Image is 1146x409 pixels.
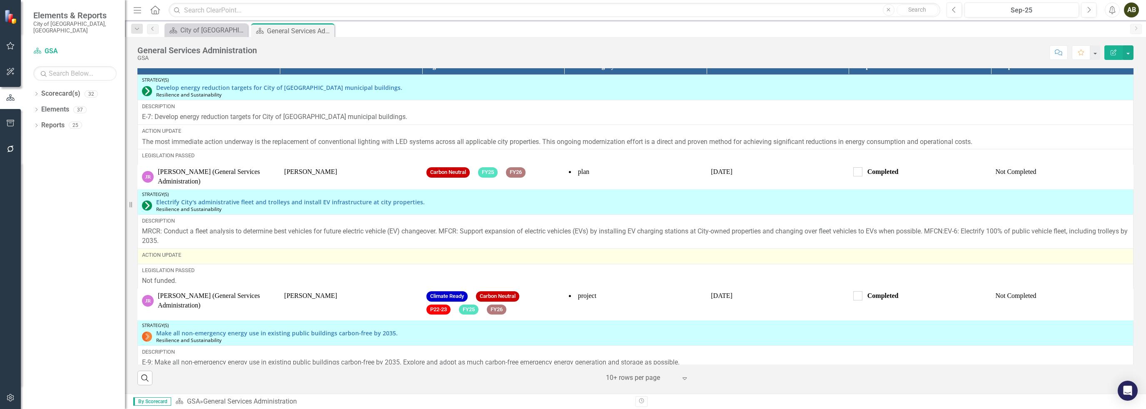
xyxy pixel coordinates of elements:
td: Double-Click to Edit Right Click for Context Menu [138,189,1134,215]
button: Sep-25 [964,2,1079,17]
span: E-7: Develop energy reduction targets for City of [GEOGRAPHIC_DATA] municipal buildings. [142,113,407,121]
div: Not Completed [995,167,1129,177]
div: General Services Administration [203,397,297,405]
div: General Services Administration [267,26,332,36]
td: Double-Click to Edit [138,149,1134,165]
div: JR [142,295,154,307]
span: [DATE] [711,292,732,299]
div: Action Update [142,251,1129,259]
div: 32 [85,90,98,97]
div: [PERSON_NAME] (General Services Administration) [158,291,276,310]
td: Double-Click to Edit [138,125,1134,149]
span: Carbon Neutral [476,291,519,302]
div: City of [GEOGRAPHIC_DATA] [180,25,246,35]
td: Double-Click to Edit [991,289,1134,320]
span: By Scorecard [133,397,171,406]
td: Double-Click to Edit [138,249,1134,264]
p: Not funded. [142,276,1129,286]
td: Double-Click to Edit [564,165,707,189]
td: Double-Click to Edit [138,346,1134,370]
div: Strategy(s) [142,77,1129,82]
td: Double-Click to Edit [138,264,1134,289]
div: 25 [69,122,82,129]
td: Double-Click to Edit [138,100,1134,125]
div: Legislation Passed [142,152,1129,159]
td: Double-Click to Edit [422,289,565,320]
a: Electrify City's administrative fleet and trolleys and install EV infrastructure at city properties. [156,199,1129,205]
span: FY25 [459,305,478,315]
button: Search [897,4,938,16]
a: City of [GEOGRAPHIC_DATA] [167,25,246,35]
td: Double-Click to Edit [280,165,422,189]
div: » [175,397,629,407]
div: Open Intercom Messenger [1118,381,1138,401]
span: Elements & Reports [33,10,117,20]
span: P22-23 [426,305,451,315]
div: Description [142,103,1129,110]
input: Search ClearPoint... [169,3,940,17]
div: 37 [73,106,87,113]
div: Sep-25 [967,5,1076,15]
span: FY25 [478,167,498,178]
span: [PERSON_NAME] [284,292,337,299]
span: Resilience and Sustainability [156,337,222,343]
div: JR [142,171,154,183]
div: [PERSON_NAME] (General Services Administration) [158,167,276,186]
td: Double-Click to Edit [849,289,991,320]
td: Double-Click to Edit [138,215,1134,249]
button: AB [1124,2,1139,17]
img: In-Progress [142,201,152,211]
div: General Services Administration [137,46,257,55]
span: Carbon Neutral [426,167,470,178]
div: Legislation Passed [142,267,1129,274]
td: Double-Click to Edit [138,165,280,189]
a: Reports [41,121,65,130]
td: Double-Click to Edit Right Click for Context Menu [138,320,1134,346]
a: Scorecard(s) [41,89,80,99]
span: Resilience and Sustainability [156,206,222,212]
div: Description [142,348,1129,356]
span: [PERSON_NAME] [284,168,337,175]
a: GSA [187,397,200,405]
input: Search Below... [33,66,117,81]
td: Double-Click to Edit [707,289,849,320]
div: Strategy(s) [142,323,1129,328]
td: Double-Click to Edit [280,289,422,320]
div: Action Update [142,127,1129,135]
span: Climate Ready [426,291,468,302]
span: project [578,292,596,299]
td: Double-Click to Edit [564,289,707,320]
td: Double-Click to Edit [138,289,280,320]
span: FY26 [506,167,526,178]
a: Elements [41,105,69,114]
span: MRCR: Conduct a fleet analysis to determine best vehicles for future electric vehicle (EV) change... [142,227,1128,245]
td: Double-Click to Edit [849,165,991,189]
span: E-9: Make all non-emergency energy use in existing public buildings carbon-free by 2035. Explore ... [142,358,680,366]
span: Search [908,6,926,13]
div: Strategy(s) [142,192,1129,197]
small: City of [GEOGRAPHIC_DATA], [GEOGRAPHIC_DATA] [33,20,117,34]
span: FY26 [487,305,506,315]
div: Description [142,217,1129,225]
a: Make all non-emergency energy use in existing public buildings carbon-free by 2035. [156,330,1129,336]
span: The most immediate action underway is the replacement of conventional lighting with LED systems a... [142,138,972,146]
td: Double-Click to Edit [991,165,1134,189]
td: Double-Click to Edit Right Click for Context Menu [138,75,1134,100]
img: Not Started [142,332,152,342]
span: [DATE] [711,168,732,175]
a: Develop energy reduction targets for City of [GEOGRAPHIC_DATA] municipal buildings. [156,84,1129,91]
span: plan [578,168,590,175]
img: In-Progress [142,86,152,96]
a: GSA [33,47,117,56]
div: GSA [137,55,257,61]
div: Not Completed [995,291,1129,301]
span: Resilience and Sustainability [156,91,222,98]
img: ClearPoint Strategy [4,9,19,24]
td: Double-Click to Edit [422,165,565,189]
td: Double-Click to Edit [707,165,849,189]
